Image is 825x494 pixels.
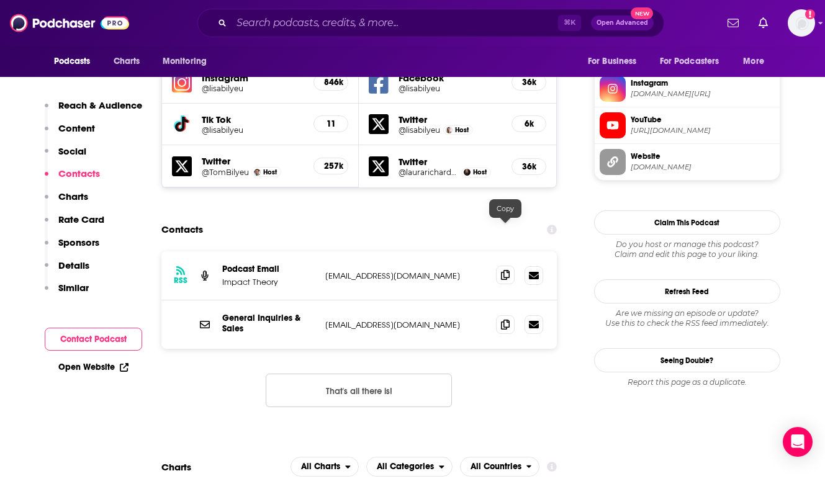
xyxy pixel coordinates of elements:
[600,76,775,102] a: Instagram[DOMAIN_NAME][URL]
[522,161,536,172] h5: 36k
[600,149,775,175] a: Website[DOMAIN_NAME]
[325,320,487,330] p: [EMAIL_ADDRESS][DOMAIN_NAME]
[399,125,440,135] a: @lisabilyeu
[254,169,261,176] a: Tom Bilyeu
[324,77,338,88] h5: 846k
[734,50,780,73] button: open menu
[460,457,540,477] button: open menu
[45,328,142,351] button: Contact Podcast
[58,213,104,225] p: Rate Card
[754,12,773,34] a: Show notifications dropdown
[45,191,88,213] button: Charts
[45,236,99,259] button: Sponsors
[631,114,775,125] span: YouTube
[594,240,780,259] div: Claim and edit this page to your liking.
[45,145,86,168] button: Social
[594,308,780,328] div: Are we missing an episode or update? Use this to check the RSS feed immediately.
[325,271,487,281] p: [EMAIL_ADDRESS][DOMAIN_NAME]
[588,53,637,70] span: For Business
[58,362,128,372] a: Open Website
[154,50,223,73] button: open menu
[522,119,536,129] h5: 6k
[222,277,315,287] p: Impact Theory
[54,53,91,70] span: Podcasts
[172,73,192,92] img: iconImage
[45,50,107,73] button: open menu
[114,53,140,70] span: Charts
[266,374,452,407] button: Nothing here.
[222,313,315,334] p: General Inquiries & Sales
[631,78,775,89] span: Instagram
[161,461,191,473] h2: Charts
[324,119,338,129] h5: 11
[522,77,536,88] h5: 36k
[58,168,100,179] p: Contacts
[788,9,815,37] button: Show profile menu
[631,89,775,99] span: instagram.com/lisabilyeu
[197,9,664,37] div: Search podcasts, credits, & more...
[202,84,304,93] a: @lisabilyeu
[743,53,764,70] span: More
[631,126,775,135] span: https://www.youtube.com/@LisaBilyeu
[58,282,89,294] p: Similar
[788,9,815,37] img: User Profile
[232,13,558,33] input: Search podcasts, credits, & more...
[10,11,129,35] img: Podchaser - Follow, Share and Rate Podcasts
[446,127,453,133] img: Lisa Bilyeu
[399,168,458,177] a: @laurarichards99
[591,16,654,30] button: Open AdvancedNew
[202,125,304,135] h5: @lisabilyeu
[202,155,304,167] h5: Twitter
[301,462,340,471] span: All Charts
[58,259,89,271] p: Details
[631,7,653,19] span: New
[805,9,815,19] svg: Add a profile image
[788,9,815,37] span: Logged in as sarahhallprinc
[45,122,95,145] button: Content
[263,168,277,176] span: Host
[58,145,86,157] p: Social
[58,122,95,134] p: Content
[464,169,471,176] img: Laura Richards
[291,457,359,477] button: open menu
[222,264,315,274] p: Podcast Email
[174,276,187,285] h3: RSS
[597,20,648,26] span: Open Advanced
[324,161,338,171] h5: 257k
[460,457,540,477] h2: Countries
[783,427,813,457] div: Open Intercom Messenger
[202,114,304,125] h5: Tik Tok
[558,15,581,31] span: ⌘ K
[45,213,104,236] button: Rate Card
[202,72,304,84] h5: Instagram
[45,168,100,191] button: Contacts
[594,348,780,372] a: Seeing Double?
[45,282,89,305] button: Similar
[106,50,148,73] a: Charts
[58,236,99,248] p: Sponsors
[631,163,775,172] span: impacttheory.com
[163,53,207,70] span: Monitoring
[471,462,521,471] span: All Countries
[45,99,142,122] button: Reach & Audience
[594,210,780,235] button: Claim This Podcast
[399,84,502,93] a: @lisabilyeu
[489,199,521,218] div: Copy
[455,126,469,134] span: Host
[399,156,502,168] h5: Twitter
[202,168,249,177] a: @TomBilyeu
[366,457,453,477] button: open menu
[631,151,775,162] span: Website
[366,457,453,477] h2: Categories
[723,12,744,34] a: Show notifications dropdown
[291,457,359,477] h2: Platforms
[652,50,737,73] button: open menu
